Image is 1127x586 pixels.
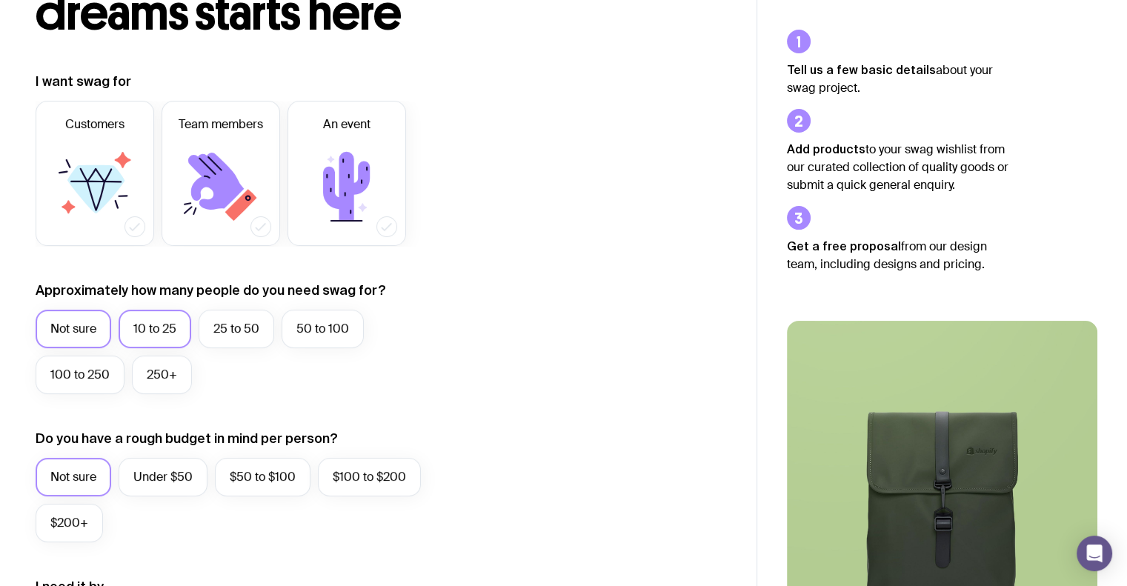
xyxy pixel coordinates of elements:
strong: Get a free proposal [787,239,901,253]
label: Not sure [36,458,111,496]
label: I want swag for [36,73,131,90]
strong: Tell us a few basic details [787,63,936,76]
label: Approximately how many people do you need swag for? [36,282,386,299]
label: $200+ [36,504,103,542]
div: Open Intercom Messenger [1077,536,1112,571]
p: to your swag wishlist from our curated collection of quality goods or submit a quick general enqu... [787,140,1009,194]
label: 25 to 50 [199,310,274,348]
label: 50 to 100 [282,310,364,348]
label: 250+ [132,356,192,394]
p: from our design team, including designs and pricing. [787,237,1009,273]
label: $100 to $200 [318,458,421,496]
label: Not sure [36,310,111,348]
label: 10 to 25 [119,310,191,348]
span: Team members [179,116,263,133]
label: Do you have a rough budget in mind per person? [36,430,338,447]
label: Under $50 [119,458,207,496]
span: An event [323,116,370,133]
label: $50 to $100 [215,458,310,496]
strong: Add products [787,142,865,156]
p: about your swag project. [787,61,1009,97]
label: 100 to 250 [36,356,124,394]
span: Customers [65,116,124,133]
